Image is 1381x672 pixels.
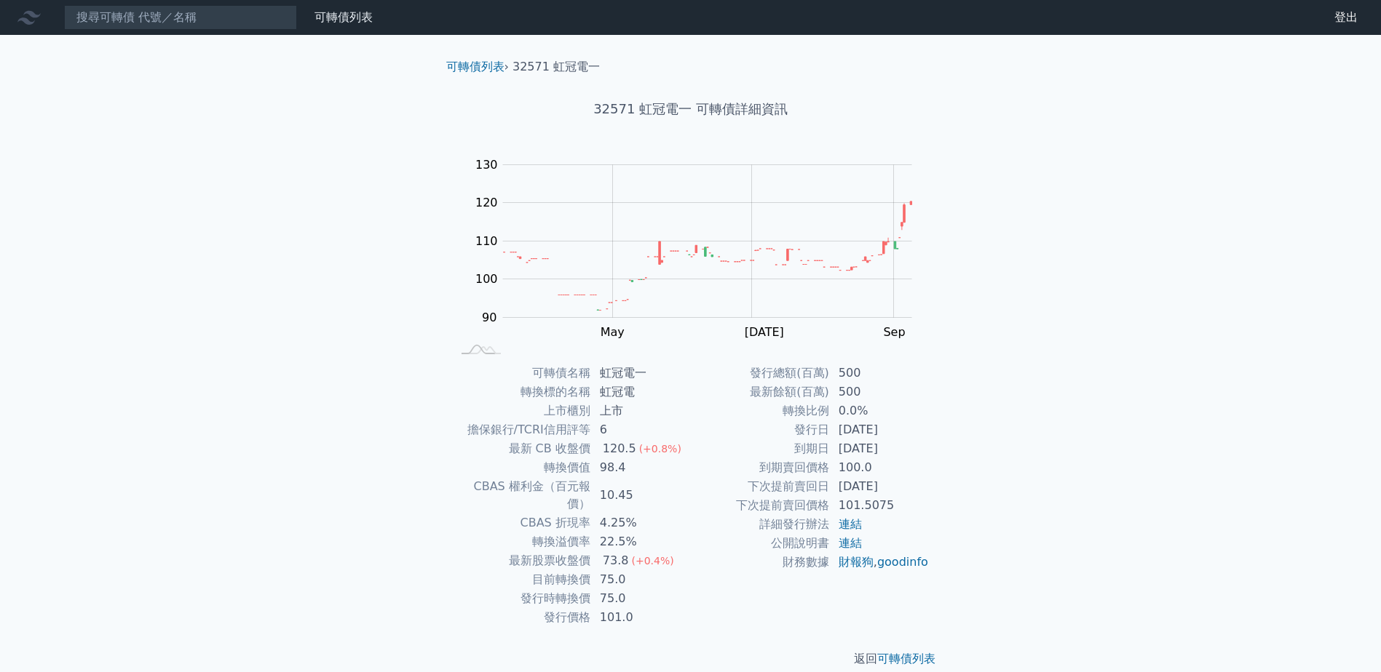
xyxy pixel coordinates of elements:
td: 100.0 [830,458,930,477]
td: 4.25% [591,513,691,532]
p: 返回 [435,650,947,668]
a: 財報狗 [839,555,874,569]
td: 轉換價值 [452,458,591,477]
td: 發行價格 [452,608,591,627]
td: 發行日 [691,420,830,439]
a: 可轉債列表 [877,652,935,665]
td: 公開說明書 [691,534,830,553]
a: goodinfo [877,555,928,569]
input: 搜尋可轉債 代號／名稱 [64,5,297,30]
tspan: 110 [475,234,498,248]
td: 下次提前賣回價格 [691,496,830,515]
div: 120.5 [600,440,639,457]
td: 可轉債名稱 [452,364,591,383]
tspan: 130 [475,158,498,172]
tspan: 120 [475,196,498,209]
td: , [830,553,930,572]
a: 可轉債列表 [314,10,373,24]
td: 上市櫃別 [452,401,591,420]
td: 轉換標的名稱 [452,383,591,401]
tspan: Sep [883,325,905,339]
tspan: 90 [482,311,496,324]
td: 上市 [591,401,691,420]
td: 財務數據 [691,553,830,572]
td: 500 [830,364,930,383]
td: 75.0 [591,589,691,608]
h1: 32571 虹冠電一 可轉債詳細資訊 [435,99,947,119]
td: 下次提前賣回日 [691,477,830,496]
td: 最新股票收盤價 [452,551,591,570]
tspan: May [601,325,625,339]
td: 0.0% [830,401,930,420]
span: (+0.8%) [639,443,681,455]
tspan: [DATE] [745,325,784,339]
li: 32571 虹冠電一 [513,58,600,76]
td: 500 [830,383,930,401]
td: 最新 CB 收盤價 [452,439,591,458]
a: 連結 [839,517,862,531]
td: 到期賣回價格 [691,458,830,477]
td: [DATE] [830,477,930,496]
td: 101.0 [591,608,691,627]
td: 詳細發行辦法 [691,515,830,534]
td: 101.5075 [830,496,930,515]
td: 到期日 [691,439,830,458]
td: 虹冠電 [591,383,691,401]
td: 目前轉換價 [452,570,591,589]
td: 轉換溢價率 [452,532,591,551]
g: Chart [468,158,934,369]
a: 連結 [839,536,862,550]
td: 發行總額(百萬) [691,364,830,383]
a: 可轉債列表 [446,60,504,73]
td: 發行時轉換價 [452,589,591,608]
a: 登出 [1323,6,1369,29]
li: › [446,58,509,76]
td: 6 [591,420,691,439]
td: 最新餘額(百萬) [691,383,830,401]
td: 75.0 [591,570,691,589]
td: 虹冠電一 [591,364,691,383]
td: 98.4 [591,458,691,477]
tspan: 100 [475,272,498,286]
td: CBAS 折現率 [452,513,591,532]
g: Series [503,201,911,311]
td: 轉換比例 [691,401,830,420]
td: [DATE] [830,420,930,439]
td: 擔保銀行/TCRI信用評等 [452,420,591,439]
div: 73.8 [600,552,632,569]
span: (+0.4%) [631,555,673,567]
td: 10.45 [591,477,691,513]
td: [DATE] [830,439,930,458]
td: 22.5% [591,532,691,551]
td: CBAS 權利金（百元報價） [452,477,591,513]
